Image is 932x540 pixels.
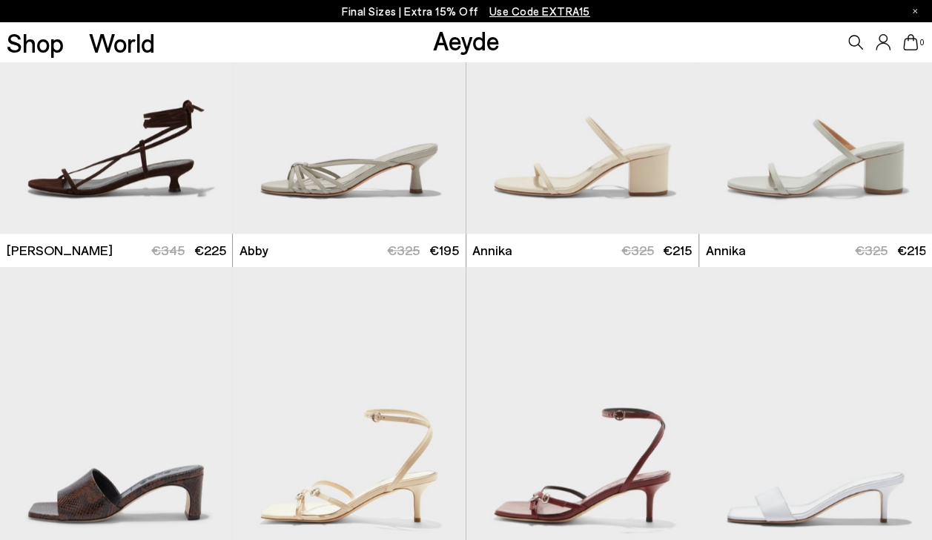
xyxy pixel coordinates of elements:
a: 0 [903,34,918,50]
a: Shop [7,30,64,56]
a: Annika €325 €215 [466,234,698,267]
span: Annika [472,241,512,260]
span: Abby [239,241,268,260]
span: €325 [621,242,653,258]
a: World [89,30,155,56]
a: Aeyde [433,24,500,56]
span: €325 [855,242,888,258]
p: Final Sizes | Extra 15% Off [342,2,590,21]
span: €325 [387,242,420,258]
span: €195 [429,242,459,258]
span: [PERSON_NAME] [7,241,113,260]
span: Annika [705,241,745,260]
span: €215 [896,242,925,258]
span: €225 [194,242,226,258]
span: €345 [151,242,185,258]
span: €215 [663,242,692,258]
span: 0 [918,39,925,47]
span: Navigate to /collections/ss25-final-sizes [489,4,590,18]
a: Abby €325 €195 [233,234,465,267]
a: Annika €325 €215 [699,234,932,267]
